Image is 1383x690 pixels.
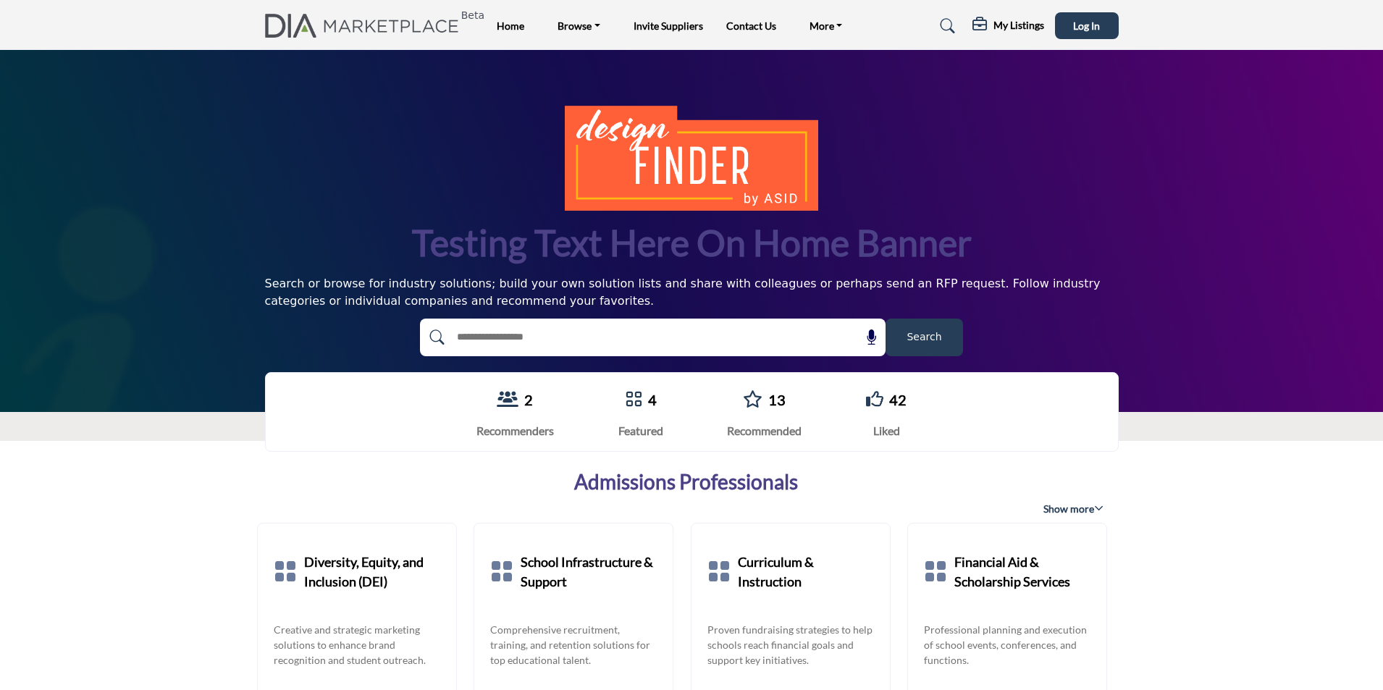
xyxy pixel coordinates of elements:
[924,622,1090,668] a: Professional planning and execution of school events, conferences, and functions.
[768,391,786,408] a: 13
[926,14,964,38] a: Search
[972,17,1044,35] div: My Listings
[889,391,907,408] a: 42
[304,539,440,605] a: Diversity, Equity, and Inclusion (DEI)
[726,20,776,32] a: Contact Us
[547,16,610,36] a: Browse
[574,470,798,495] a: Admissions Professionals
[907,329,941,345] span: Search
[265,14,467,38] a: Beta
[1073,20,1100,32] span: Log In
[412,219,972,266] h1: Testing text here on home banner
[866,390,883,408] i: Go to Liked
[497,390,518,410] a: View Recommenders
[738,539,874,605] a: Curriculum & Instruction
[490,622,657,668] a: Comprehensive recruitment, training, and retention solutions for top educational talent.
[461,9,484,22] h6: Beta
[476,422,554,439] div: Recommenders
[954,539,1090,605] a: Financial Aid & Scholarship Services
[866,422,907,439] div: Liked
[1055,12,1119,39] button: Log In
[743,390,762,410] a: Go to Recommended
[265,14,467,38] img: Site Logo
[497,20,524,32] a: Home
[274,622,440,668] a: Creative and strategic marketing solutions to enhance brand recognition and student outreach.
[565,106,818,210] img: image
[618,422,663,439] div: Featured
[521,539,657,605] a: School Infrastructure & Support
[524,391,533,408] a: 2
[648,391,657,408] a: 4
[1043,502,1104,516] span: Show more
[727,422,802,439] div: Recommended
[799,16,853,36] a: More
[625,390,642,410] a: Go to Featured
[993,19,1044,32] h5: My Listings
[265,275,1119,310] div: Search or browse for industry solutions; build your own solution lists and share with colleagues ...
[886,319,963,356] button: Search
[707,622,874,668] a: Proven fundraising strategies to help schools reach financial goals and support key initiatives.
[634,20,703,32] a: Invite Suppliers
